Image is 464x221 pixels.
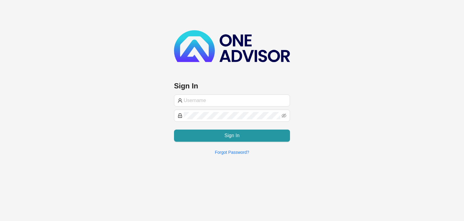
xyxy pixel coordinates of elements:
[184,97,286,104] input: Username
[178,113,182,118] span: lock
[174,81,290,91] h3: Sign In
[224,132,240,139] span: Sign In
[178,98,182,103] span: user
[174,130,290,142] button: Sign In
[174,30,290,62] img: b89e593ecd872904241dc73b71df2e41-logo-dark.svg
[282,113,286,118] span: eye-invisible
[215,150,249,155] a: Forgot Password?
